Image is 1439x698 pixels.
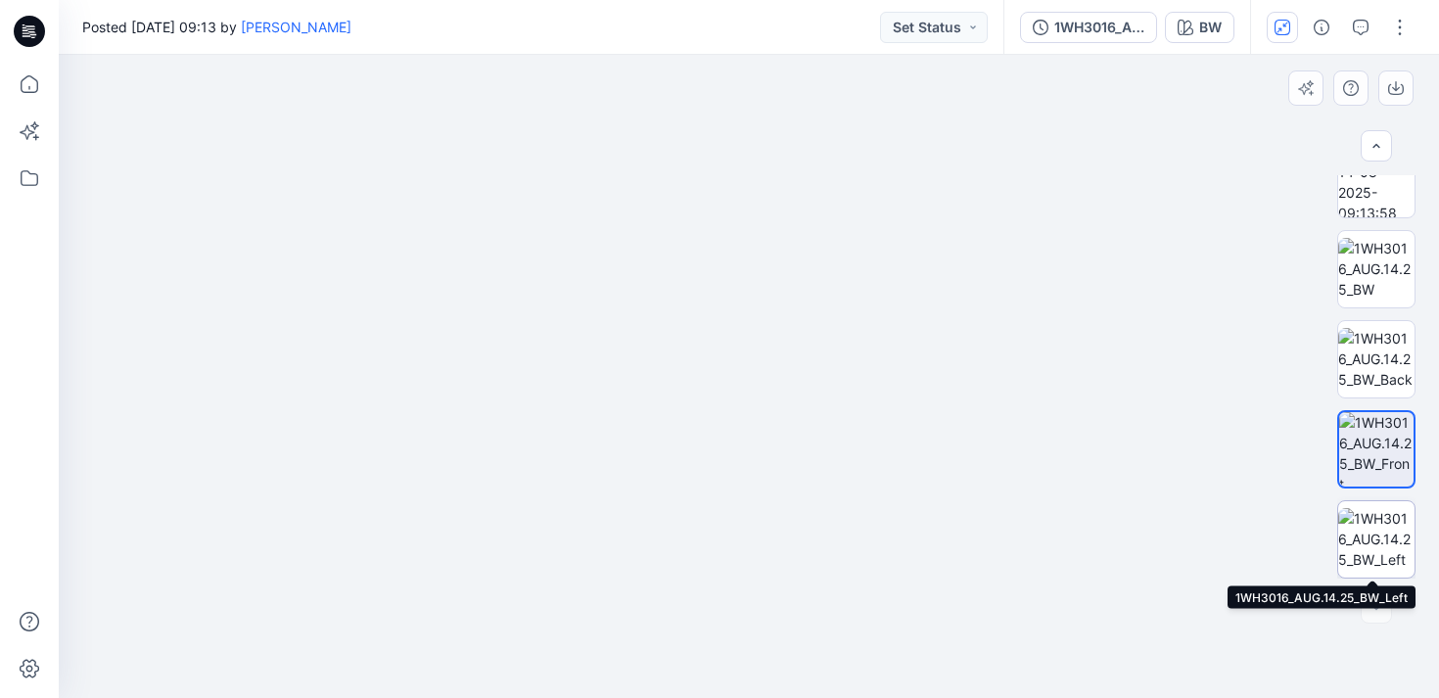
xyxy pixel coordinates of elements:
[1306,12,1337,43] button: Details
[241,19,351,35] a: [PERSON_NAME]
[1339,412,1414,487] img: 1WH3016_AUG.14.25_BW_Front
[1338,141,1415,217] img: image-14-08-2025-09:13:58
[1338,238,1415,300] img: 1WH3016_AUG.14.25_BW
[1165,12,1234,43] button: BW
[1054,17,1144,38] div: 1WH3016_AUG.14.25
[1199,17,1222,38] div: BW
[1338,508,1415,570] img: 1WH3016_AUG.14.25_BW_Left
[82,17,351,37] span: Posted [DATE] 09:13 by
[1338,328,1415,390] img: 1WH3016_AUG.14.25_BW_Back
[1020,12,1157,43] button: 1WH3016_AUG.14.25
